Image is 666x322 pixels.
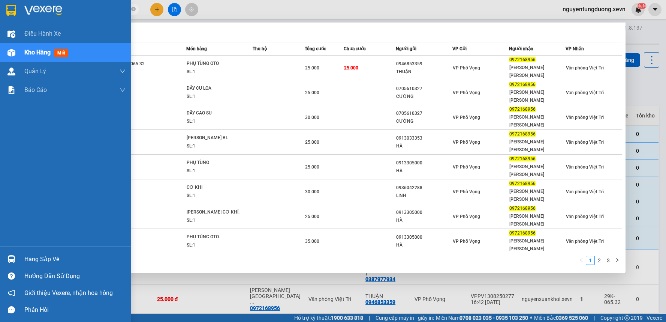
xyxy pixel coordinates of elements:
button: left [577,256,586,265]
span: 25.000 [305,90,319,95]
span: 30.000 [305,189,319,194]
span: close-circle [131,6,136,13]
span: 0972168956 [509,131,536,137]
div: 0913305000 [396,159,452,167]
span: 0972168956 [509,181,536,186]
span: VP Nhận [566,46,584,51]
div: 0705610327 [396,110,452,117]
div: SL: 1 [187,93,243,101]
div: THUẬN [396,68,452,76]
div: HÀ [396,241,452,249]
span: Báo cáo [24,85,47,95]
div: CƠ KHI [187,184,243,192]
div: HÀ [396,217,452,224]
span: Văn phòng Việt Trì [566,140,604,145]
div: SL: 1 [187,167,243,175]
span: 25.000 [344,65,358,71]
li: Next Page [613,256,622,265]
div: 0913033353 [396,134,452,142]
div: [PERSON_NAME] [PERSON_NAME] [509,188,565,203]
span: 25.000 [305,214,319,219]
span: 0972168956 [509,206,536,211]
div: CƯỜNG [396,117,452,125]
span: Món hàng [186,46,207,51]
span: 25.000 [305,140,319,145]
div: DÂY CAO SU [187,109,243,117]
img: logo-vxr [6,5,16,16]
span: notification [8,289,15,296]
span: Văn phòng Việt Trì [566,214,604,219]
span: VP Phố Vọng [453,239,480,244]
img: solution-icon [7,86,15,94]
span: Văn phòng Việt Trì [566,189,604,194]
div: SL: 1 [187,142,243,150]
span: down [120,87,126,93]
span: VP Phố Vọng [453,115,480,120]
div: 0946853359 [396,60,452,68]
div: CƯỜNG [396,93,452,101]
span: VP Phố Vọng [453,65,480,71]
span: Kho hàng [24,49,51,56]
span: left [579,258,584,262]
div: LINH [396,192,452,200]
a: 3 [604,256,612,265]
a: 1 [586,256,594,265]
div: Phản hồi [24,304,126,316]
div: [PERSON_NAME] [PERSON_NAME] [509,163,565,179]
span: VP Phố Vọng [453,90,480,95]
div: [PERSON_NAME] [PERSON_NAME] [509,212,565,228]
div: SL: 1 [187,217,243,225]
span: down [120,68,126,74]
div: Hàng sắp về [24,254,126,265]
div: [PERSON_NAME] CƠ KHÍ. [187,208,243,217]
div: 0705610327 [396,85,452,93]
span: VP Phố Vọng [453,140,480,145]
span: 0972168956 [509,230,536,236]
span: right [615,258,620,262]
div: [PERSON_NAME] [PERSON_NAME] [509,138,565,154]
span: 25.000 [305,164,319,170]
div: PHỤ TÙNG OTO [187,60,243,68]
span: VP Gửi [452,46,467,51]
span: mới [54,49,68,57]
div: [PERSON_NAME] [PERSON_NAME] [509,64,565,80]
div: SL: 1 [187,241,243,250]
span: Văn phòng Việt Trì [566,239,604,244]
div: [PERSON_NAME] BI. [187,134,243,142]
span: Chưa cước [344,46,366,51]
span: Văn phòng Việt Trì [566,164,604,170]
img: warehouse-icon [7,49,15,57]
span: 25.000 [305,65,319,71]
div: PHỤ TÙNG OTO. [187,233,243,241]
span: Người gửi [396,46,416,51]
span: 0972168956 [509,82,536,87]
span: Văn phòng Việt Trì [566,115,604,120]
div: 0913305000 [396,233,452,241]
li: 2 [595,256,604,265]
span: VP Phố Vọng [453,214,480,219]
span: Giới thiệu Vexere, nhận hoa hồng [24,288,113,298]
span: close-circle [131,7,136,11]
div: 0936042288 [396,184,452,192]
span: message [8,306,15,313]
span: VP Phố Vọng [453,189,480,194]
img: warehouse-icon [7,30,15,38]
span: 0972168956 [509,156,536,161]
div: [PERSON_NAME] [PERSON_NAME] [509,237,565,253]
li: 3 [604,256,613,265]
img: warehouse-icon [7,255,15,263]
div: HÀ [396,142,452,150]
span: Điều hành xe [24,29,61,38]
img: warehouse-icon [7,68,15,75]
li: 1 [586,256,595,265]
li: Previous Page [577,256,586,265]
span: 35.000 [305,239,319,244]
div: HÀ [396,167,452,175]
span: Thu hộ [253,46,267,51]
div: [PERSON_NAME] [PERSON_NAME] [509,89,565,104]
span: 0972168956 [509,57,536,62]
span: Tổng cước [305,46,326,51]
div: SL: 1 [187,68,243,76]
span: 0972168956 [509,107,536,112]
span: 30.000 [305,115,319,120]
